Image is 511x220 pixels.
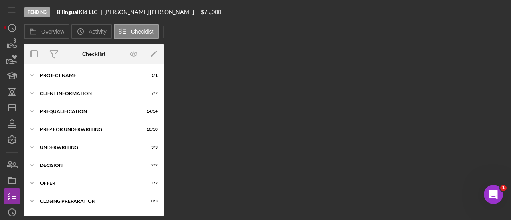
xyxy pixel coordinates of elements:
[40,109,138,114] div: Prequalification
[500,185,507,191] span: 1
[131,28,154,35] label: Checklist
[40,127,138,132] div: Prep for Underwriting
[40,145,138,150] div: Underwriting
[143,91,158,96] div: 7 / 7
[143,109,158,114] div: 14 / 14
[143,163,158,168] div: 2 / 2
[40,181,138,186] div: Offer
[41,28,64,35] label: Overview
[143,181,158,186] div: 1 / 2
[24,7,50,17] div: Pending
[40,199,138,204] div: Closing Preparation
[71,24,111,39] button: Activity
[82,51,105,57] div: Checklist
[89,28,106,35] label: Activity
[143,73,158,78] div: 1 / 1
[40,91,138,96] div: Client Information
[201,9,221,15] div: $75,000
[24,24,69,39] button: Overview
[484,185,503,204] iframe: Intercom live chat
[40,73,138,78] div: Project Name
[104,9,201,15] div: [PERSON_NAME] [PERSON_NAME]
[114,24,159,39] button: Checklist
[143,199,158,204] div: 0 / 3
[40,163,138,168] div: Decision
[143,145,158,150] div: 3 / 3
[57,9,97,15] b: BilingualKid LLC
[143,127,158,132] div: 10 / 10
